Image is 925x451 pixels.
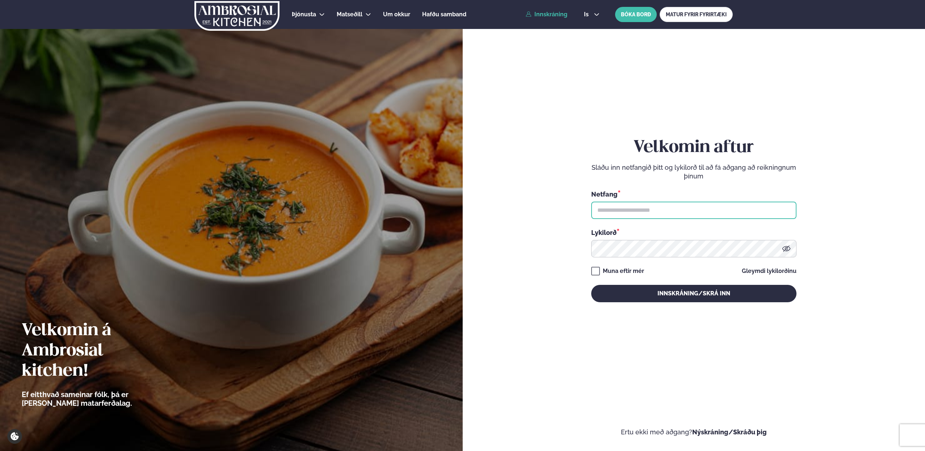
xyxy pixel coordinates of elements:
[194,1,280,31] img: logo
[292,11,316,18] span: Þjónusta
[422,11,466,18] span: Hafðu samband
[7,429,22,444] a: Cookie settings
[591,138,796,158] h2: Velkomin aftur
[591,285,796,302] button: Innskráning/Skrá inn
[660,7,733,22] a: MATUR FYRIR FYRIRTÆKI
[484,428,904,437] p: Ertu ekki með aðgang?
[742,268,796,274] a: Gleymdi lykilorðinu
[383,10,410,19] a: Um okkur
[591,163,796,181] p: Sláðu inn netfangið þitt og lykilorð til að fá aðgang að reikningnum þínum
[692,428,767,436] a: Nýskráning/Skráðu þig
[591,228,796,237] div: Lykilorð
[578,12,605,17] button: is
[591,189,796,199] div: Netfang
[526,11,567,18] a: Innskráning
[383,11,410,18] span: Um okkur
[337,11,362,18] span: Matseðill
[615,7,657,22] button: BÓKA BORÐ
[22,321,172,382] h2: Velkomin á Ambrosial kitchen!
[422,10,466,19] a: Hafðu samband
[22,390,172,408] p: Ef eitthvað sameinar fólk, þá er [PERSON_NAME] matarferðalag.
[337,10,362,19] a: Matseðill
[584,12,591,17] span: is
[292,10,316,19] a: Þjónusta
